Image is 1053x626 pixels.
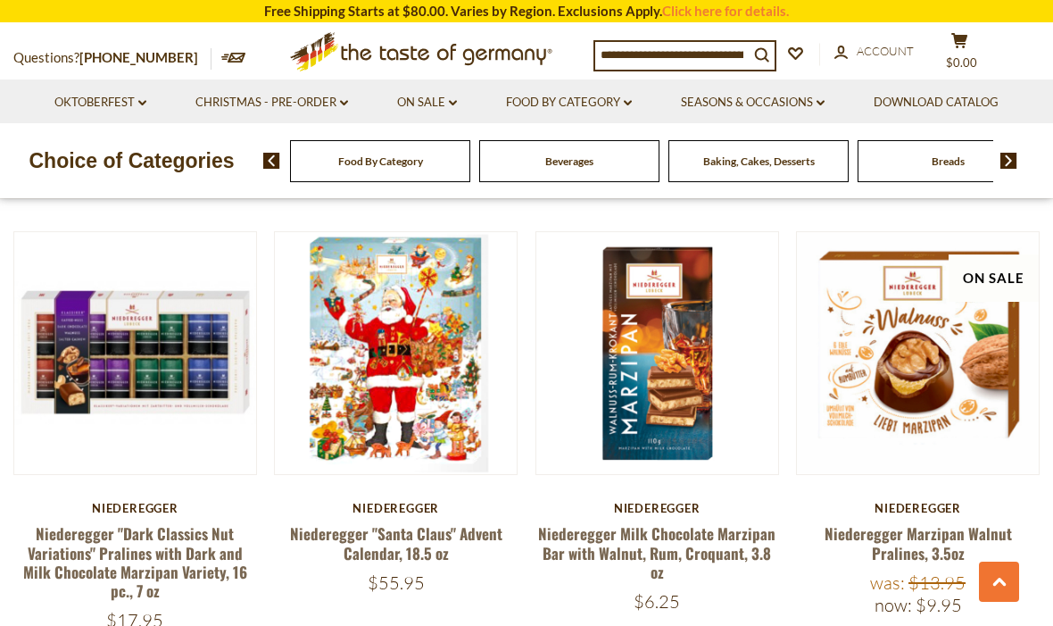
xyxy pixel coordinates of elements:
[875,594,912,616] label: Now:
[857,44,914,58] span: Account
[946,55,977,70] span: $0.00
[797,232,1039,474] img: Niederegger
[338,154,423,168] a: Food By Category
[834,42,914,62] a: Account
[932,154,965,168] a: Breads
[916,594,962,616] span: $9.95
[703,154,815,168] a: Baking, Cakes, Desserts
[545,154,593,168] a: Beverages
[535,501,779,515] div: Niederegger
[14,232,256,474] img: Niederegger
[825,522,1012,563] a: Niederegger Marzipan Walnut Pralines, 3.5oz
[538,522,775,583] a: Niederegger Milk Chocolate Marzipan Bar with Walnut, Rum, Croquant, 3.8 oz
[874,93,999,113] a: Download Catalog
[796,501,1040,515] div: Niederegger
[1000,153,1017,169] img: next arrow
[79,49,198,65] a: [PHONE_NUMBER]
[506,93,632,113] a: Food By Category
[933,32,986,77] button: $0.00
[275,232,517,474] img: Niederegger
[263,153,280,169] img: previous arrow
[908,572,966,594] span: $13.95
[13,501,257,515] div: Niederegger
[681,93,825,113] a: Seasons & Occasions
[368,572,425,594] span: $55.95
[290,522,502,563] a: Niederegger "Santa Claus" Advent Calendar, 18.5 oz
[195,93,348,113] a: Christmas - PRE-ORDER
[870,572,905,594] label: Was:
[662,3,789,19] a: Click here for details.
[634,590,680,613] span: $6.25
[536,232,778,474] img: Niederegger
[397,93,457,113] a: On Sale
[13,46,211,70] p: Questions?
[274,501,518,515] div: Niederegger
[23,522,247,602] a: Niederegger "Dark Classics Nut Variations" Pralines with Dark and Milk Chocolate Marzipan Variety...
[54,93,146,113] a: Oktoberfest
